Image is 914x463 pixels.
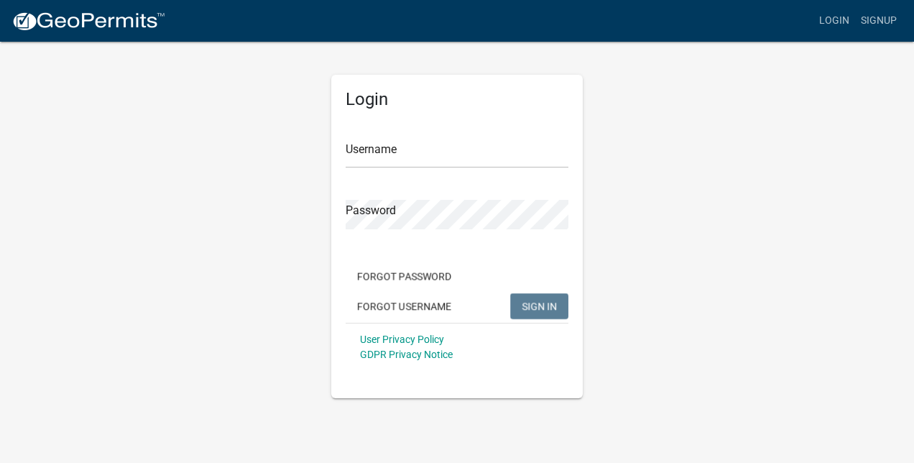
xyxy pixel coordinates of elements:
[510,293,568,319] button: SIGN IN
[360,349,453,360] a: GDPR Privacy Notice
[346,89,568,110] h5: Login
[360,334,444,345] a: User Privacy Policy
[522,300,557,311] span: SIGN IN
[855,7,903,35] a: Signup
[346,264,463,290] button: Forgot Password
[813,7,855,35] a: Login
[346,293,463,319] button: Forgot Username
